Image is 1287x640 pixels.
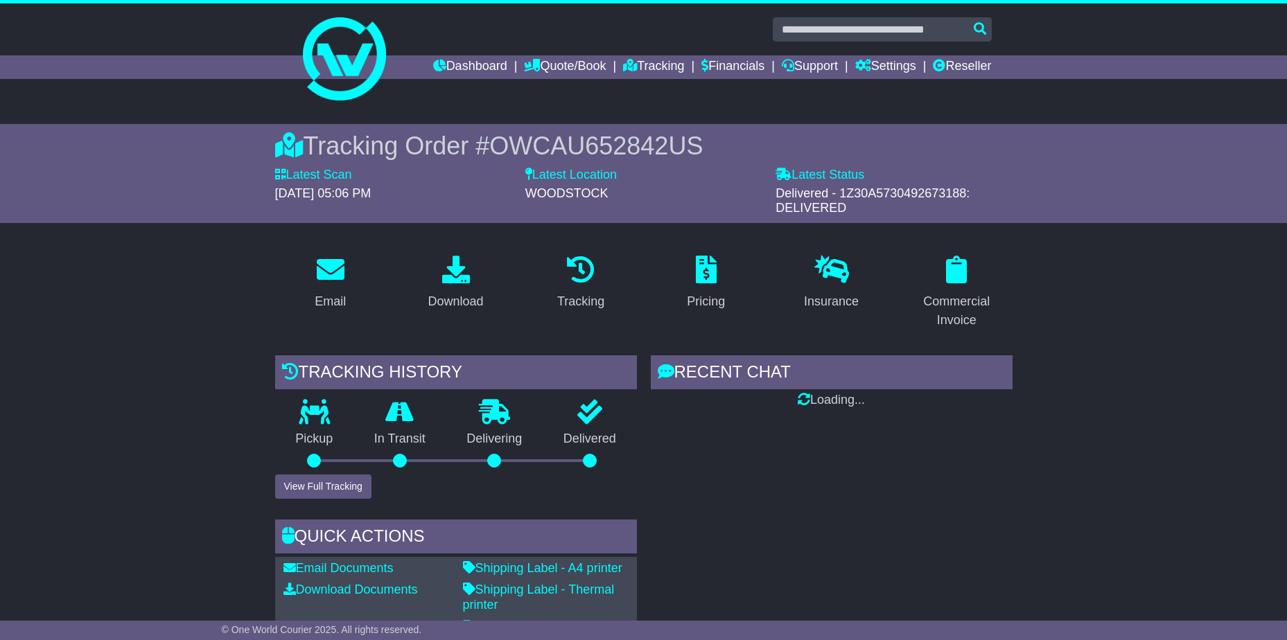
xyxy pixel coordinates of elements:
[433,55,507,79] a: Dashboard
[275,186,371,200] span: [DATE] 05:06 PM
[283,561,394,575] a: Email Documents
[283,583,418,596] a: Download Documents
[463,561,622,575] a: Shipping Label - A4 printer
[446,432,543,447] p: Delivering
[687,292,725,311] div: Pricing
[275,519,637,557] div: Quick Actions
[275,474,371,499] button: View Full Tracking
[463,620,598,634] a: Original Address Label
[524,55,606,79] a: Quote/Book
[776,168,864,183] label: Latest Status
[419,251,492,316] a: Download
[525,186,609,200] span: WOODSTOCK
[782,55,838,79] a: Support
[275,131,1013,161] div: Tracking Order #
[623,55,684,79] a: Tracking
[651,355,1013,393] div: RECENT CHAT
[463,583,615,612] a: Shipping Label - Thermal printer
[543,432,637,447] p: Delivered
[795,251,868,316] a: Insurance
[910,292,1004,330] div: Commercial Invoice
[306,251,355,316] a: Email
[776,186,970,215] span: Delivered - 1Z30A5730492673188: DELIVERED
[557,292,604,311] div: Tracking
[275,168,352,183] label: Latest Scan
[275,355,637,393] div: Tracking history
[548,251,613,316] a: Tracking
[651,393,1013,408] div: Loading...
[315,292,346,311] div: Email
[275,432,354,447] p: Pickup
[489,132,703,160] span: OWCAU652842US
[678,251,734,316] a: Pricing
[804,292,859,311] div: Insurance
[222,624,422,635] span: © One World Courier 2025. All rights reserved.
[855,55,916,79] a: Settings
[701,55,764,79] a: Financials
[933,55,991,79] a: Reseller
[525,168,617,183] label: Latest Location
[353,432,446,447] p: In Transit
[901,251,1013,335] a: Commercial Invoice
[428,292,483,311] div: Download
